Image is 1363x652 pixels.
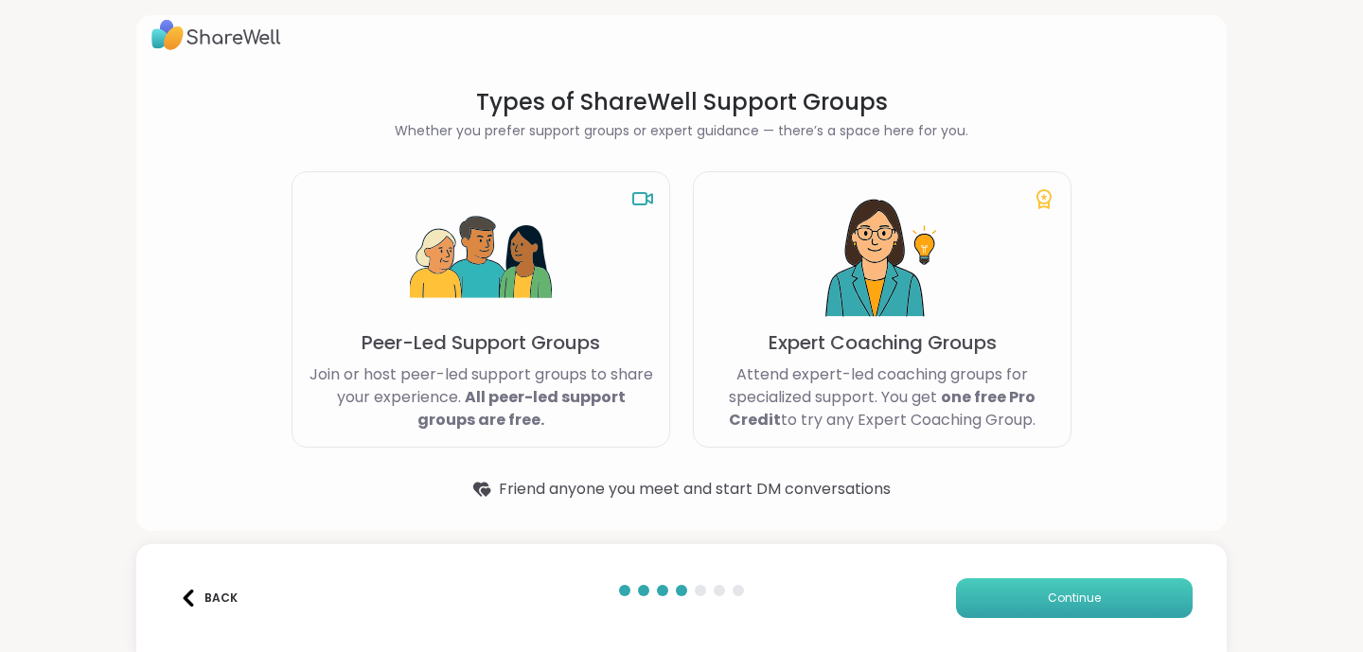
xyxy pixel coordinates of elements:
p: Expert Coaching Groups [769,329,997,356]
b: All peer-led support groups are free. [417,386,626,431]
p: Peer-Led Support Groups [362,329,600,356]
img: Peer-Led Support Groups [410,187,552,329]
button: Continue [956,578,1193,618]
p: Attend expert-led coaching groups for specialized support. You get to try any Expert Coaching Group. [709,363,1055,432]
h1: Types of ShareWell Support Groups [292,87,1071,117]
span: Friend anyone you meet and start DM conversations [499,478,891,501]
img: Expert Coaching Groups [811,187,953,329]
b: one free Pro Credit [729,386,1036,431]
button: Back [170,578,246,618]
div: Back [180,590,238,607]
span: Continue [1048,590,1101,607]
img: ShareWell Logo [151,13,281,57]
p: Join or host peer-led support groups to share your experience. [308,363,654,432]
h2: Whether you prefer support groups or expert guidance — there’s a space here for you. [292,121,1071,141]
